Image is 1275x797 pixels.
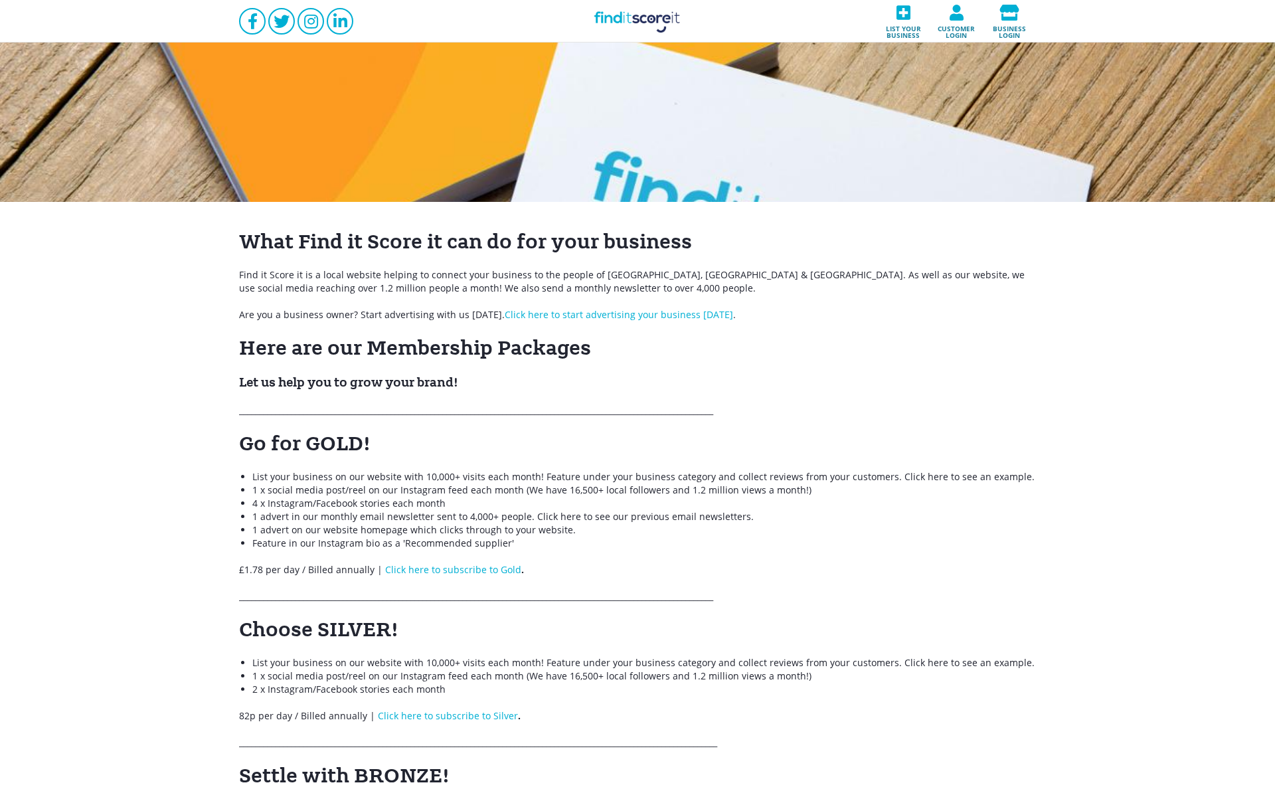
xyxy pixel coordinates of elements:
a: Customer login [930,1,983,43]
p: Find it Score it is a local website helping to connect your business to the people of [GEOGRAPHIC... [239,268,1036,295]
span: Business login [987,21,1032,39]
a: Click here to see our previous email newsletters [537,510,751,523]
li: List your business on our website with 10,000+ visits each month! Feature under your business cat... [252,470,1036,484]
p: Are you a business owner? Start advertising with us [DATE]. . [239,308,1036,321]
span: List your business [881,21,926,39]
li: Feature in our Instagram bio as a 'Recommended supplier' [252,537,1036,550]
p: _________________________________________________________________________________________________... [239,404,1036,417]
a: Click here to see an example [904,656,1032,669]
a: Click here to subscribe to Silver [378,709,518,722]
strong: . [382,563,524,576]
h1: Choose SILVER! [239,616,1036,643]
li: 2 x Instagram/Facebook stories each month [252,683,1036,696]
p: 82p per day / Billed annually | [239,709,1036,723]
a: Click here to start advertising your business [DATE] [505,308,733,321]
li: 1 advert in our monthly email newsletter sent to 4,000+ people. . [252,510,1036,523]
h1: Go for GOLD! [239,430,1036,457]
li: 1 x social media post/reel on our Instagram feed each month (We have 16,500+ local followers and ... [252,669,1036,683]
p: _________________________________________________________________________________________________... [239,590,1036,603]
p: _________________________________________________________________________________________________... [239,736,1036,749]
h1: Settle with BRONZE! [239,762,1036,789]
h2: Let us help you to grow your brand! [239,375,1036,391]
a: Click here to subscribe to Gold [385,563,521,576]
a: Business login [983,1,1036,43]
h1: What Find it Score it can do for your business [239,228,1036,255]
li: 4 x Instagram/Facebook stories each month [252,497,1036,510]
h1: Here are our Membership Packages [239,335,1036,361]
a: List your business [877,1,930,43]
p: £1.78 per day / Billed annually | [239,563,1036,576]
li: List your business on our website with 10,000+ visits each month! Feature under your business cat... [252,656,1036,669]
span: Customer login [934,21,979,39]
li: 1 advert on our website homepage which clicks through to your website. [252,523,1036,537]
li: 1 x social media post/reel on our Instagram feed each month (We have 16,500+ local followers and ... [252,484,1036,497]
strong: . [375,709,521,722]
a: Click here to see an example [904,470,1032,483]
